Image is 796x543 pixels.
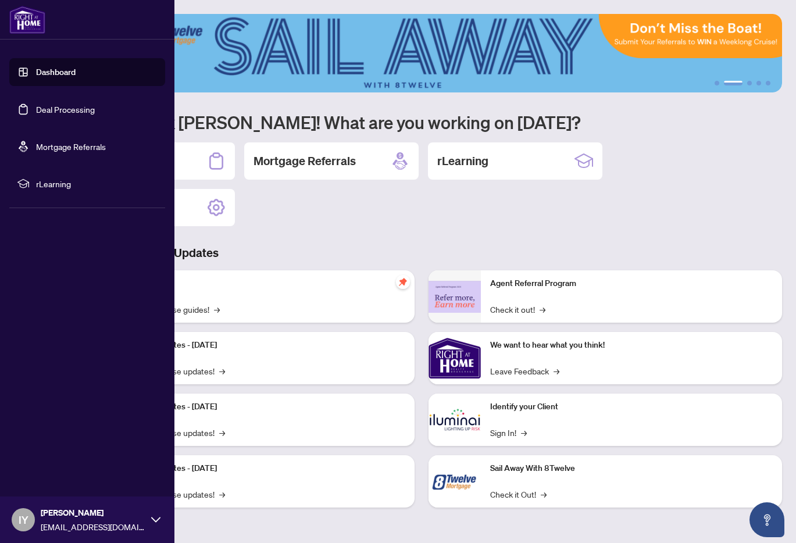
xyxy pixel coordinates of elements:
button: Open asap [749,502,784,537]
span: pushpin [396,275,410,289]
span: → [540,303,545,316]
img: Identify your Client [429,394,481,446]
a: Check it out!→ [490,303,545,316]
span: [PERSON_NAME] [41,506,145,519]
span: rLearning [36,177,157,190]
p: We want to hear what you think! [490,339,773,352]
p: Identify your Client [490,401,773,413]
img: We want to hear what you think! [429,332,481,384]
button: 4 [756,81,761,85]
span: → [541,488,547,501]
h2: rLearning [437,153,488,169]
span: → [521,426,527,439]
h2: Mortgage Referrals [254,153,356,169]
a: Dashboard [36,67,76,77]
img: Agent Referral Program [429,281,481,313]
button: 2 [724,81,743,85]
p: Self-Help [122,277,405,290]
span: [EMAIL_ADDRESS][DOMAIN_NAME] [41,520,145,533]
p: Platform Updates - [DATE] [122,339,405,352]
a: Deal Processing [36,104,95,115]
img: Sail Away With 8Twelve [429,455,481,508]
a: Sign In!→ [490,426,527,439]
h1: Welcome back [PERSON_NAME]! What are you working on [DATE]? [60,111,782,133]
span: IY [19,512,28,528]
a: Check it Out!→ [490,488,547,501]
a: Mortgage Referrals [36,141,106,152]
span: → [219,488,225,501]
a: Leave Feedback→ [490,365,559,377]
button: 5 [766,81,770,85]
p: Sail Away With 8Twelve [490,462,773,475]
h3: Brokerage & Industry Updates [60,245,782,261]
img: Slide 1 [60,14,782,92]
p: Platform Updates - [DATE] [122,462,405,475]
span: → [219,426,225,439]
img: logo [9,6,45,34]
p: Platform Updates - [DATE] [122,401,405,413]
button: 1 [715,81,719,85]
span: → [219,365,225,377]
p: Agent Referral Program [490,277,773,290]
button: 3 [747,81,752,85]
span: → [554,365,559,377]
span: → [214,303,220,316]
